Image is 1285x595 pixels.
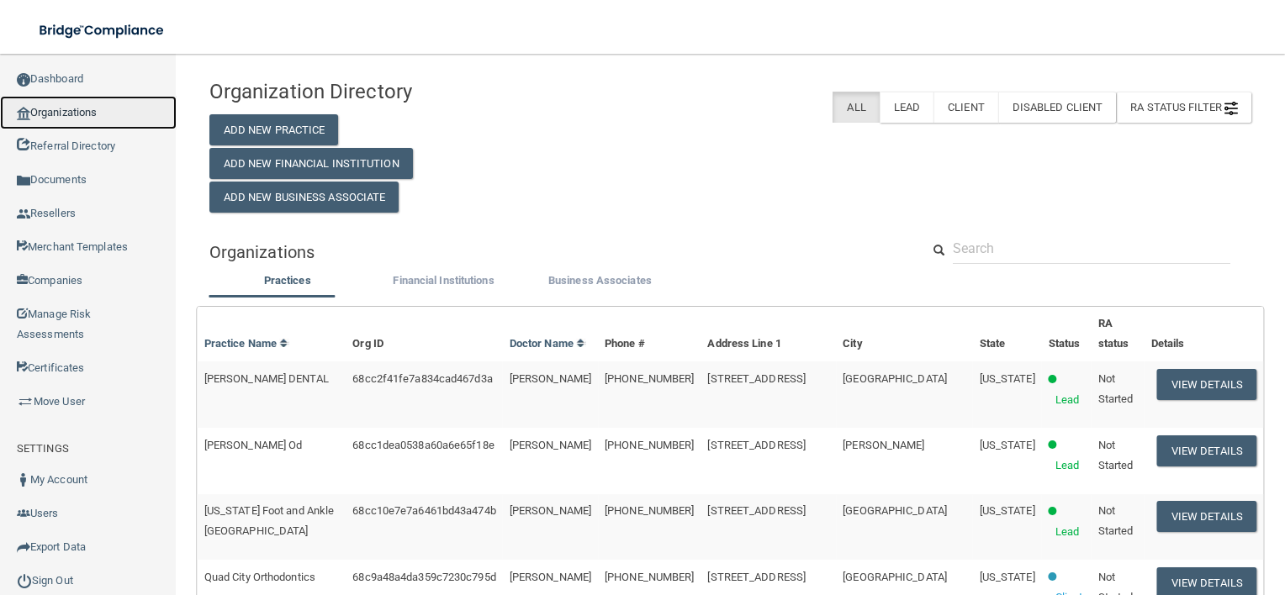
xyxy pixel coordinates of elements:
button: Add New Financial Institution [209,148,413,179]
label: SETTINGS [17,439,69,459]
span: 68cc1dea0538a60a6e65f18e [352,439,494,451]
img: icon-users.e205127d.png [17,507,30,520]
th: Details [1145,307,1263,361]
th: State [973,307,1042,361]
img: ic_dashboard_dark.d01f4a41.png [17,73,30,87]
span: [PERSON_NAME] [510,372,591,385]
img: ic_power_dark.7ecde6b1.png [17,573,32,588]
label: Financial Institutions [374,271,514,291]
h4: Organization Directory [209,81,540,103]
button: Add New Practice [209,114,339,145]
span: [US_STATE] [980,571,1035,583]
span: [PERSON_NAME] [510,571,591,583]
span: [STREET_ADDRESS] [707,439,806,451]
a: Doctor Name [510,337,585,350]
img: ic_reseller.de258add.png [17,208,30,221]
span: [PHONE_NUMBER] [605,372,694,385]
img: icon-export.b9366987.png [17,540,30,554]
th: Status [1042,307,1092,361]
span: [PHONE_NUMBER] [605,504,694,517]
h5: Organizations [209,243,896,261]
span: [PERSON_NAME] Od [204,439,303,451]
span: [US_STATE] [980,372,1035,385]
span: [US_STATE] [980,439,1035,451]
th: Phone # [598,307,701,361]
span: Quad City Orthodontics [204,571,315,583]
span: 68cc10e7e7a6461bd43a474b [352,504,495,517]
img: icon-filter@2x.21656d0b.png [1224,102,1238,115]
span: Not Started [1098,504,1134,537]
button: View Details [1157,501,1256,532]
span: [PERSON_NAME] [510,439,591,451]
span: Financial Institutions [393,274,494,287]
span: [PERSON_NAME] [510,504,591,517]
img: organization-icon.f8decf85.png [17,107,30,120]
label: Disabled Client [998,92,1117,123]
img: bridge_compliance_login_screen.278c3ca4.svg [25,13,180,48]
span: [STREET_ADDRESS] [707,372,806,385]
th: City [836,307,972,361]
p: Lead [1055,390,1079,410]
span: [GEOGRAPHIC_DATA] [843,571,947,583]
span: Not Started [1098,439,1134,471]
span: Business Associates [548,274,652,287]
span: [PHONE_NUMBER] [605,439,694,451]
span: 68c9a48a4da359c7230c795d [352,571,495,583]
span: [GEOGRAPHIC_DATA] [843,504,947,517]
span: [GEOGRAPHIC_DATA] [843,372,947,385]
li: Business Associate [522,271,679,295]
span: RA Status Filter [1130,101,1238,113]
input: Search [953,233,1230,264]
label: Lead [880,92,933,123]
label: All [833,92,879,123]
span: [PERSON_NAME] DENTAL [204,372,329,385]
span: [US_STATE] [980,504,1035,517]
span: [US_STATE] Foot and Ankle [GEOGRAPHIC_DATA] [204,504,335,537]
p: Lead [1055,522,1079,542]
th: RA status [1092,307,1145,361]
img: ic_user_dark.df1a06c3.png [17,473,30,487]
button: View Details [1157,435,1256,466]
span: [STREET_ADDRESS] [707,571,806,583]
span: [STREET_ADDRESS] [707,504,806,517]
button: Add New Business Associate [209,182,399,213]
img: icon-documents.8dae5593.png [17,174,30,187]
th: Org ID [346,307,502,361]
span: [PHONE_NUMBER] [605,571,694,583]
label: Practices [218,271,357,291]
p: Lead [1055,455,1079,476]
label: Business Associates [531,271,670,291]
span: Practices [264,274,311,287]
li: Financial Institutions [366,271,522,295]
label: Client [933,92,998,123]
th: Address Line 1 [701,307,836,361]
img: briefcase.64adab9b.png [17,393,34,410]
button: View Details [1157,369,1256,400]
li: Practices [209,271,366,295]
a: Practice Name [204,337,288,350]
span: [PERSON_NAME] [843,439,924,451]
span: 68cc2f41fe7a834cad467d3a [352,372,492,385]
span: Not Started [1098,372,1134,405]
